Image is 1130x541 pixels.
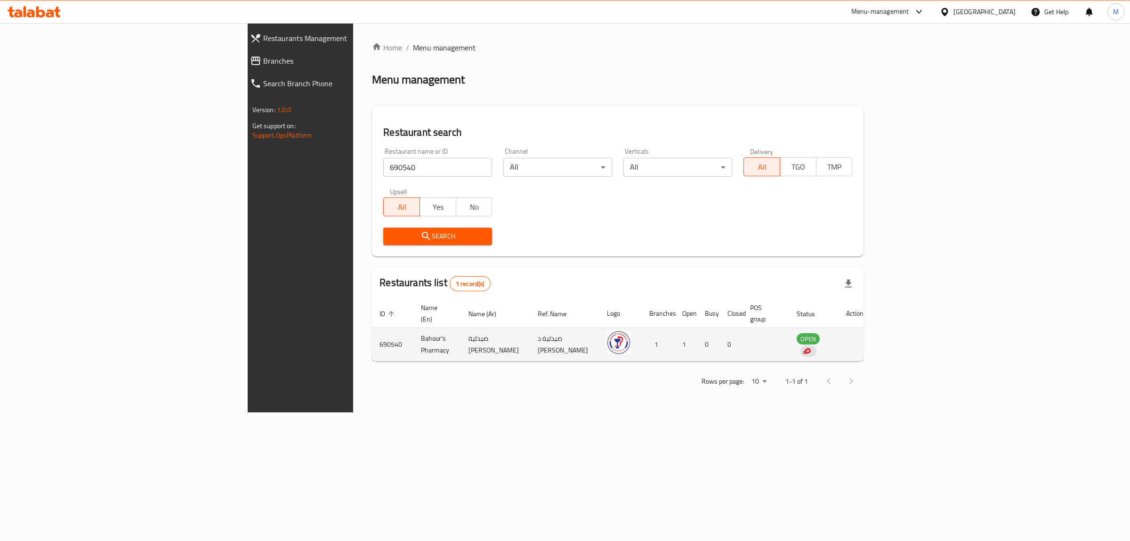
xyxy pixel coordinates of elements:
button: Search [383,228,492,245]
span: Name (En) [421,302,450,325]
span: Search [391,230,484,242]
div: All [503,158,612,177]
p: Rows per page: [702,376,744,387]
td: 1 [675,328,697,361]
th: Open [675,299,697,328]
span: Ref. Name [538,308,579,320]
span: OPEN [797,334,820,344]
nav: breadcrumb [372,42,864,53]
div: Indicates that the vendor menu management has been moved to DH Catalog service [800,345,816,357]
span: All [387,200,416,214]
td: صيدلية د [PERSON_NAME] [530,328,599,361]
span: 1.0.0 [277,104,291,116]
span: TGO [784,160,813,174]
button: No [456,197,492,216]
div: Total records count [450,276,491,291]
div: [GEOGRAPHIC_DATA] [953,7,1016,17]
div: Menu-management [851,6,909,17]
button: TGO [780,157,816,176]
span: Restaurants Management [263,33,429,44]
a: Restaurants Management [242,27,436,49]
img: Bahour’s Pharmacy [607,331,630,354]
div: Export file [837,272,860,295]
img: delivery hero logo [802,347,811,355]
h2: Restaurant search [383,125,852,139]
p: 1-1 of 1 [785,376,808,387]
a: Support.OpsPlatform [252,129,312,141]
span: POS group [750,302,778,325]
td: 1 [642,328,675,361]
span: Menu management [413,42,476,53]
td: صيدلية [PERSON_NAME] [461,328,530,361]
button: All [383,197,420,216]
th: Logo [599,299,642,328]
button: All [743,157,780,176]
input: Search for restaurant name or ID.. [383,158,492,177]
th: Closed [720,299,743,328]
span: Yes [424,200,452,214]
span: M [1113,7,1119,17]
span: Branches [263,55,429,66]
span: TMP [820,160,849,174]
label: Delivery [750,148,774,155]
span: Status [797,308,827,320]
th: Branches [642,299,675,328]
span: 1 record(s) [450,279,490,288]
th: Action [839,299,871,328]
button: Yes [420,197,456,216]
h2: Restaurants list [379,276,490,291]
a: Search Branch Phone [242,72,436,95]
button: TMP [816,157,853,176]
div: All [623,158,732,177]
label: Upsell [390,188,407,195]
span: Search Branch Phone [263,78,429,89]
td: 0 [697,328,720,361]
span: Get support on: [252,120,296,132]
div: Rows per page: [748,375,770,389]
table: enhanced table [372,299,871,361]
span: All [748,160,776,174]
span: ID [379,308,397,320]
span: Name (Ar) [468,308,508,320]
td: Bahour’s Pharmacy [413,328,461,361]
th: Busy [697,299,720,328]
span: Version: [252,104,275,116]
a: Branches [242,49,436,72]
td: 0 [720,328,743,361]
span: No [460,200,489,214]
